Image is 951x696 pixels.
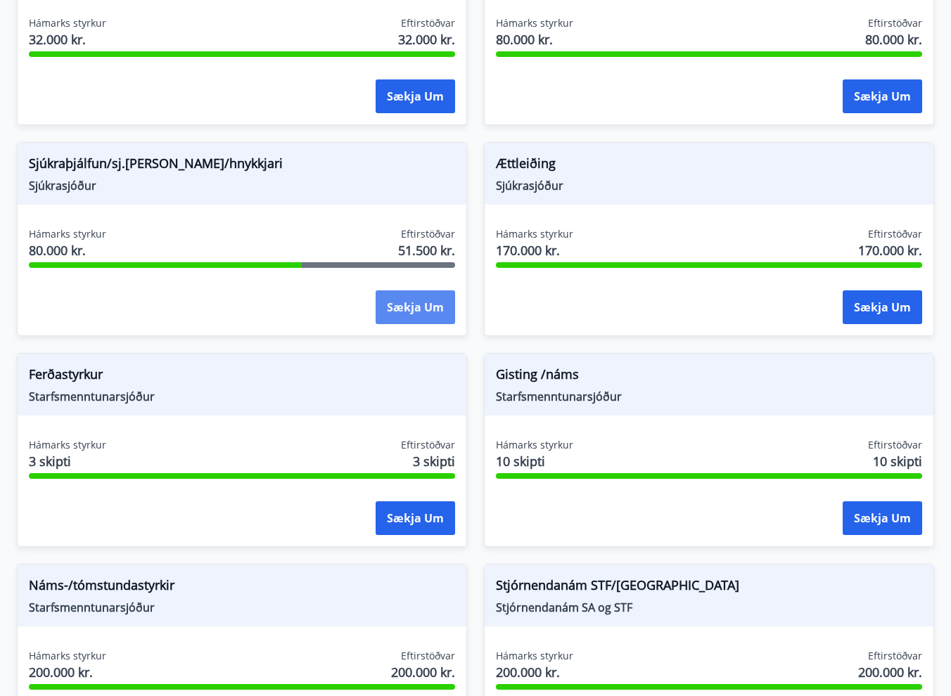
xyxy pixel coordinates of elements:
[496,452,573,470] span: 10 skipti
[868,16,922,30] span: Eftirstöðvar
[496,16,573,30] span: Hámarks styrkur
[413,452,455,470] span: 3 skipti
[376,79,455,113] button: Sækja um
[843,290,922,324] button: Sækja um
[401,227,455,241] span: Eftirstöðvar
[843,501,922,535] button: Sækja um
[496,389,922,404] span: Starfsmenntunarsjóður
[496,576,922,600] span: Stjórnendanám STF/[GEOGRAPHIC_DATA]
[401,438,455,452] span: Eftirstöðvar
[376,290,455,324] button: Sækja um
[858,663,922,681] span: 200.000 kr.
[398,241,455,259] span: 51.500 kr.
[29,663,106,681] span: 200.000 kr.
[376,501,455,535] button: Sækja um
[873,452,922,470] span: 10 skipti
[868,227,922,241] span: Eftirstöðvar
[398,30,455,49] span: 32.000 kr.
[29,576,455,600] span: Náms-/tómstundastyrkir
[29,600,455,615] span: Starfsmenntunarsjóður
[401,649,455,663] span: Eftirstöðvar
[29,389,455,404] span: Starfsmenntunarsjóður
[29,452,106,470] span: 3 skipti
[391,663,455,681] span: 200.000 kr.
[858,241,922,259] span: 170.000 kr.
[843,79,922,113] button: Sækja um
[496,365,922,389] span: Gisting /náms
[865,30,922,49] span: 80.000 kr.
[496,241,573,259] span: 170.000 kr.
[496,154,922,178] span: Ættleiðing
[496,178,922,193] span: Sjúkrasjóður
[496,600,922,615] span: Stjórnendanám SA og STF
[496,30,573,49] span: 80.000 kr.
[868,438,922,452] span: Eftirstöðvar
[29,241,106,259] span: 80.000 kr.
[496,663,573,681] span: 200.000 kr.
[29,30,106,49] span: 32.000 kr.
[29,438,106,452] span: Hámarks styrkur
[496,227,573,241] span: Hámarks styrkur
[29,154,455,178] span: Sjúkraþjálfun/sj.[PERSON_NAME]/hnykkjari
[29,178,455,193] span: Sjúkrasjóður
[496,438,573,452] span: Hámarks styrkur
[29,16,106,30] span: Hámarks styrkur
[496,649,573,663] span: Hámarks styrkur
[29,365,455,389] span: Ferðastyrkur
[401,16,455,30] span: Eftirstöðvar
[868,649,922,663] span: Eftirstöðvar
[29,649,106,663] span: Hámarks styrkur
[29,227,106,241] span: Hámarks styrkur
